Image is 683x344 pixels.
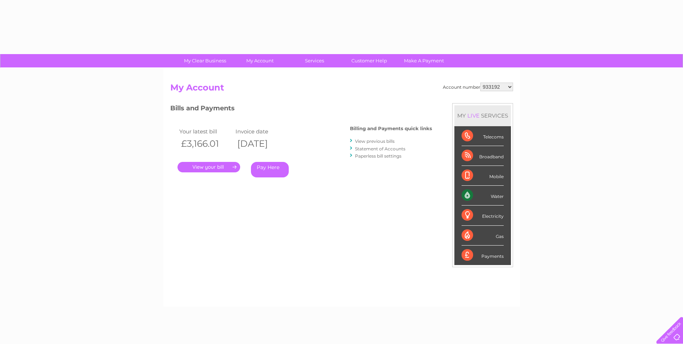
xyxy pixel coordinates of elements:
[230,54,289,67] a: My Account
[462,146,504,166] div: Broadband
[355,138,395,144] a: View previous bills
[178,127,234,136] td: Your latest bill
[170,103,432,116] h3: Bills and Payments
[170,83,513,96] h2: My Account
[443,83,513,91] div: Account number
[234,127,290,136] td: Invoice date
[340,54,399,67] a: Customer Help
[462,166,504,186] div: Mobile
[394,54,454,67] a: Make A Payment
[285,54,344,67] a: Services
[355,153,401,159] a: Paperless bill settings
[234,136,290,151] th: [DATE]
[350,126,432,131] h4: Billing and Payments quick links
[462,226,504,246] div: Gas
[175,54,235,67] a: My Clear Business
[462,246,504,265] div: Payments
[462,186,504,206] div: Water
[454,105,511,126] div: MY SERVICES
[462,126,504,146] div: Telecoms
[355,146,405,151] a: Statement of Accounts
[462,206,504,225] div: Electricity
[178,136,234,151] th: £3,166.01
[178,162,240,172] a: .
[466,112,481,119] div: LIVE
[251,162,289,177] a: Pay Here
